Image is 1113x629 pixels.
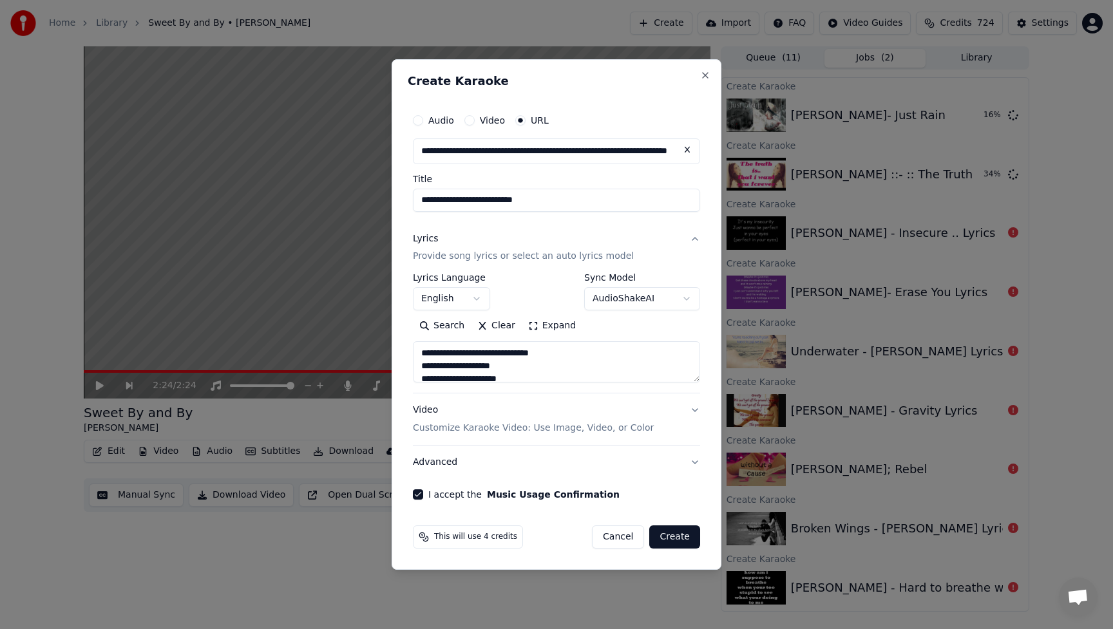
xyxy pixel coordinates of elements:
div: Lyrics [413,232,438,245]
button: Clear [471,316,522,337]
label: I accept the [428,490,620,499]
div: Video [413,404,654,435]
button: Advanced [413,446,700,479]
div: LyricsProvide song lyrics or select an auto lyrics model [413,274,700,393]
p: Customize Karaoke Video: Use Image, Video, or Color [413,422,654,435]
p: Provide song lyrics or select an auto lyrics model [413,250,634,263]
button: Expand [522,316,582,337]
label: URL [531,116,549,125]
label: Title [413,174,700,183]
span: This will use 4 credits [434,532,517,542]
label: Lyrics Language [413,274,490,283]
button: Cancel [592,525,644,549]
h2: Create Karaoke [408,75,705,87]
button: VideoCustomize Karaoke Video: Use Image, Video, or Color [413,394,700,446]
button: I accept the [487,490,620,499]
label: Sync Model [584,274,700,283]
label: Video [480,116,505,125]
label: Audio [428,116,454,125]
button: Create [649,525,700,549]
button: LyricsProvide song lyrics or select an auto lyrics model [413,222,700,274]
button: Search [413,316,471,337]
